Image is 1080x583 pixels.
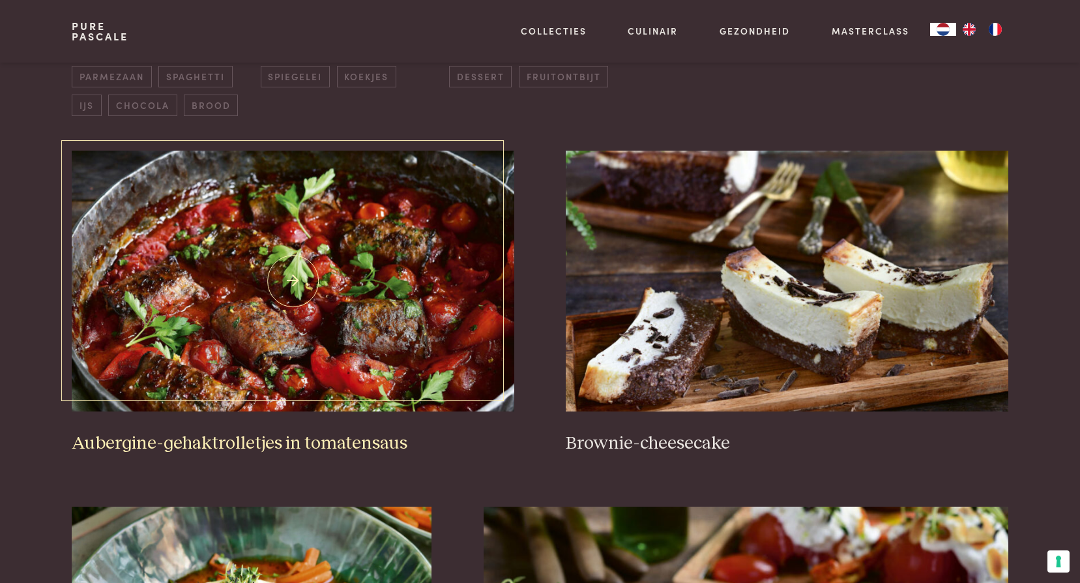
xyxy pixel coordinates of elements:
[261,66,330,87] span: spiegelei
[72,432,514,455] h3: Aubergine-gehaktrolletjes in tomatensaus
[108,95,177,116] span: chocola
[566,151,1008,455] a: Brownie-cheesecake Brownie-cheesecake
[930,23,956,36] div: Language
[72,21,128,42] a: PurePascale
[449,66,512,87] span: dessert
[956,23,1008,36] ul: Language list
[720,24,790,38] a: Gezondheid
[930,23,1008,36] aside: Language selected: Nederlands
[1047,550,1070,573] button: Uw voorkeuren voor toestemming voor trackingtechnologieën
[566,432,1008,455] h3: Brownie-cheesecake
[184,95,238,116] span: brood
[982,23,1008,36] a: FR
[521,24,587,38] a: Collecties
[72,95,101,116] span: ijs
[628,24,678,38] a: Culinair
[72,151,514,455] a: Aubergine-gehaktrolletjes in tomatensaus Aubergine-gehaktrolletjes in tomatensaus
[832,24,909,38] a: Masterclass
[72,151,514,411] img: Aubergine-gehaktrolletjes in tomatensaus
[337,66,396,87] span: koekjes
[930,23,956,36] a: NL
[72,66,151,87] span: parmezaan
[566,151,1008,411] img: Brownie-cheesecake
[519,66,608,87] span: fruitontbijt
[158,66,232,87] span: spaghetti
[956,23,982,36] a: EN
